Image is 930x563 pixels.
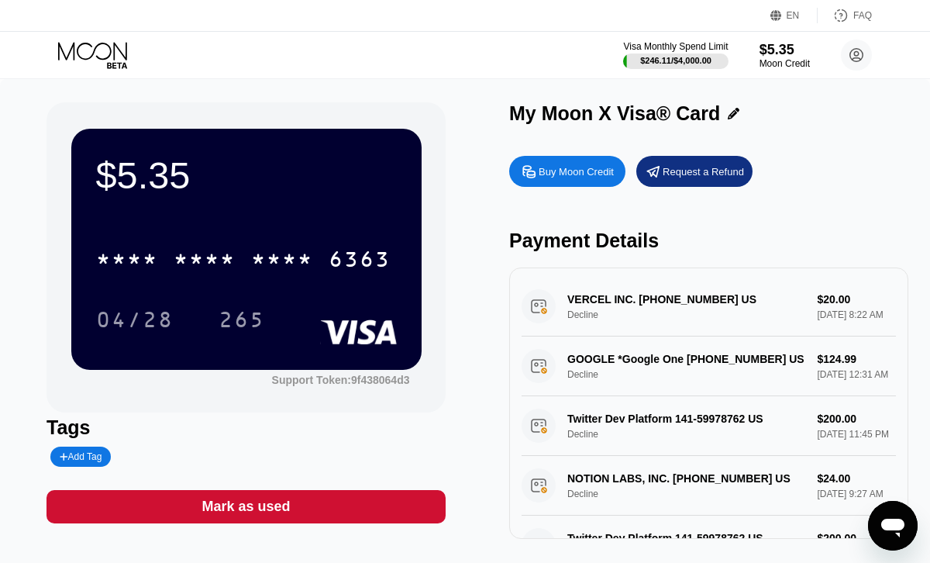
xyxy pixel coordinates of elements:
[201,498,290,516] div: Mark as used
[623,41,728,52] div: Visa Monthly Spend Limit
[46,490,446,523] div: Mark as used
[818,8,872,23] div: FAQ
[663,165,744,178] div: Request a Refund
[509,156,625,187] div: Buy Moon Credit
[272,374,410,386] div: Support Token:9f438064d3
[853,10,872,21] div: FAQ
[636,156,753,187] div: Request a Refund
[640,56,711,65] div: $246.11 / $4,000.00
[539,165,614,178] div: Buy Moon Credit
[219,309,265,334] div: 265
[329,249,391,274] div: 6363
[509,102,720,125] div: My Moon X Visa® Card
[509,230,908,252] div: Payment Details
[96,309,174,334] div: 04/28
[207,300,277,339] div: 265
[759,42,810,58] div: $5.35
[84,300,185,339] div: 04/28
[46,416,446,439] div: Tags
[60,451,102,462] div: Add Tag
[868,501,918,551] iframe: Button to launch messaging window
[623,41,728,69] div: Visa Monthly Spend Limit$246.11/$4,000.00
[96,154,397,197] div: $5.35
[50,447,111,467] div: Add Tag
[272,374,410,386] div: Support Token: 9f438064d3
[759,42,810,69] div: $5.35Moon Credit
[787,10,800,21] div: EN
[759,58,810,69] div: Moon Credit
[770,8,818,23] div: EN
